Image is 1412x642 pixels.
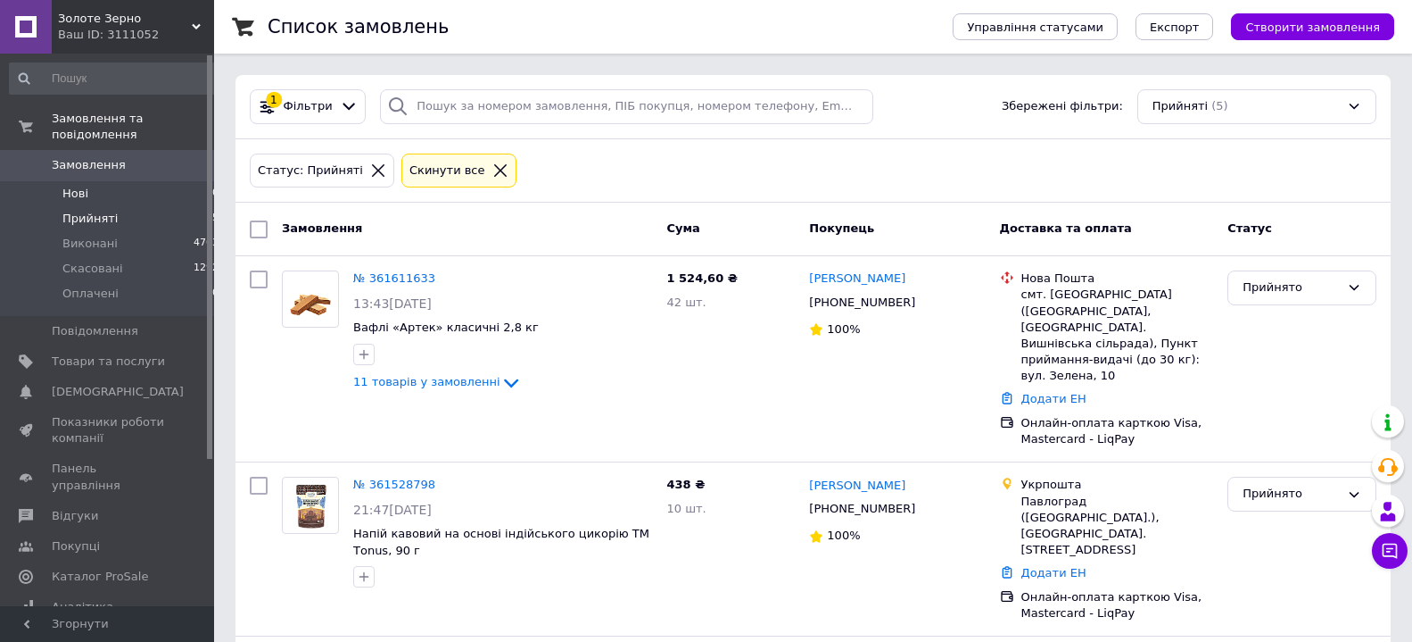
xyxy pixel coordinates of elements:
div: Павлоград ([GEOGRAPHIC_DATA].), [GEOGRAPHIC_DATA]. [STREET_ADDRESS] [1021,494,1214,559]
a: 11 товарів у замовленні [353,375,522,388]
span: Прийняті [1152,98,1208,115]
a: [PERSON_NAME] [809,271,905,288]
span: Оплачені [62,286,119,302]
input: Пошук [9,63,220,95]
span: Виконані [62,236,118,252]
img: Фото товару [290,271,332,327]
div: смт. [GEOGRAPHIC_DATA] ([GEOGRAPHIC_DATA], [GEOGRAPHIC_DATA]. Вишнівська сільрада), Пункт прийман... [1021,287,1214,384]
span: Нові [62,186,88,202]
input: Пошук за номером замовлення, ПІБ покупця, номером телефону, Email, номером накладної [380,89,872,124]
span: Повідомлення [52,323,138,339]
span: 1292 [194,261,219,277]
span: 100% [827,529,860,542]
a: Напій кавовий на основі індійського цикорію ТМ Тonus, 90 г [353,527,649,557]
span: Замовлення та повідомлення [52,111,214,143]
span: 11 товарів у замовленні [353,375,500,388]
span: Фільтри [284,98,333,115]
span: 21:47[DATE] [353,503,432,517]
span: 0 [212,186,219,202]
span: 4703 [194,236,219,252]
div: Онлайн-оплата карткою Visa, Mastercard - LiqPay [1021,589,1214,621]
span: Замовлення [52,157,126,173]
span: Експорт [1150,21,1200,34]
span: Скасовані [62,261,123,277]
div: Ваш ID: 3111052 [58,27,214,43]
div: Укрпошта [1021,477,1214,493]
span: 100% [827,322,860,336]
span: Створити замовлення [1245,21,1380,34]
a: № 361611633 [353,271,435,285]
span: Замовлення [282,221,362,235]
a: Додати ЕН [1021,392,1086,405]
span: Управління статусами [967,21,1103,34]
span: 10 шт. [666,502,706,515]
span: 0 [212,286,219,302]
a: Додати ЕН [1021,566,1086,579]
span: 42 шт. [666,296,706,309]
a: [PERSON_NAME] [809,478,905,495]
span: 5 [212,211,219,227]
span: Каталог ProSale [52,569,148,585]
button: Управління статусами [953,13,1118,40]
img: Фото товару [289,478,333,533]
button: Створити замовлення [1231,13,1394,40]
span: 438 ₴ [666,478,705,491]
div: Онлайн-оплата карткою Visa, Mastercard - LiqPay [1021,415,1214,447]
div: Прийнято [1243,485,1340,504]
span: 1 524,60 ₴ [666,271,737,285]
div: [PHONE_NUMBER] [805,497,919,521]
span: Покупець [809,221,874,235]
a: Вафлі «Артек» класичні 2,8 кг [353,321,539,334]
button: Експорт [1135,13,1214,40]
a: Створити замовлення [1213,20,1394,33]
a: Фото товару [282,271,339,328]
button: Чат з покупцем [1372,533,1408,569]
div: Статус: Прийняті [254,162,367,180]
div: 1 [266,92,282,108]
h1: Список замовлень [268,16,449,38]
div: Прийнято [1243,279,1340,297]
span: Покупці [52,538,100,554]
div: Нова Пошта [1021,271,1214,287]
span: Панель управління [52,461,165,493]
span: 13:43[DATE] [353,296,432,311]
span: Показники роботи компанії [52,414,165,446]
span: Збережені фільтри: [1002,98,1123,115]
a: Фото товару [282,477,339,534]
span: Золоте Зерно [58,11,192,27]
span: Прийняті [62,211,118,227]
span: Відгуки [52,508,98,524]
span: Доставка та оплата [1000,221,1132,235]
span: Аналітика [52,599,113,615]
span: [DEMOGRAPHIC_DATA] [52,384,184,400]
span: Cума [666,221,699,235]
div: Cкинути все [406,162,489,180]
div: [PHONE_NUMBER] [805,291,919,314]
span: Товари та послуги [52,354,165,370]
span: Статус [1227,221,1272,235]
span: (5) [1211,99,1227,113]
a: № 361528798 [353,478,435,491]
